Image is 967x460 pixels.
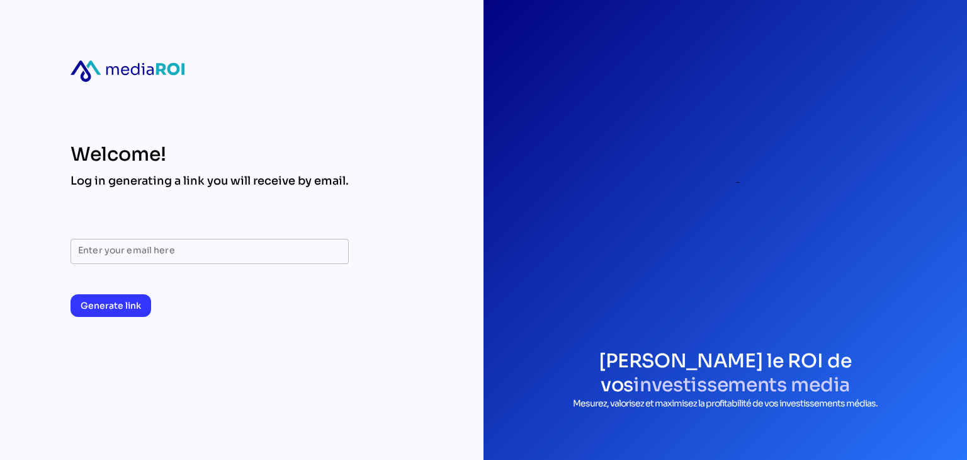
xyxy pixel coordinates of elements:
span: Generate link [81,298,141,313]
div: login [584,40,867,324]
span: investissements media [633,373,850,397]
button: Generate link [71,294,151,317]
h1: [PERSON_NAME] le ROI de vos [509,349,942,397]
div: Welcome! [71,143,349,166]
div: Log in generating a link you will receive by email. [71,173,349,188]
div: mediaroi [71,60,184,82]
p: Mesurez, valorisez et maximisez la profitabilité de vos investissements médias. [509,397,942,410]
input: Enter your email here [78,239,341,264]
